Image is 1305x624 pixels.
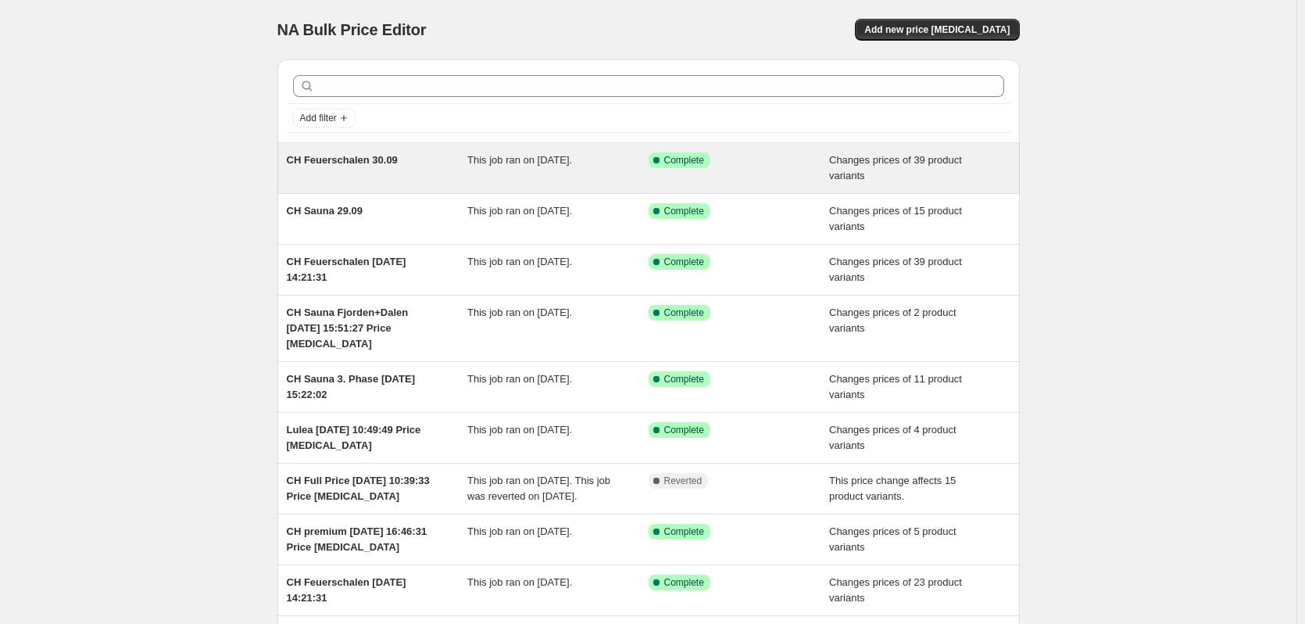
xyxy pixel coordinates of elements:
[467,154,572,166] span: This job ran on [DATE].
[287,525,427,553] span: CH premium [DATE] 16:46:31 Price [MEDICAL_DATA]
[467,424,572,436] span: This job ran on [DATE].
[829,373,962,400] span: Changes prices of 11 product variants
[829,475,956,502] span: This price change affects 15 product variants.
[467,475,610,502] span: This job ran on [DATE]. This job was reverted on [DATE].
[664,424,704,436] span: Complete
[467,307,572,318] span: This job ran on [DATE].
[287,307,409,350] span: CH Sauna Fjorden+Dalen [DATE] 15:51:27 Price [MEDICAL_DATA]
[664,373,704,386] span: Complete
[467,525,572,537] span: This job ran on [DATE].
[829,576,962,604] span: Changes prices of 23 product variants
[287,424,421,451] span: Lulea [DATE] 10:49:49 Price [MEDICAL_DATA]
[664,525,704,538] span: Complete
[829,525,956,553] span: Changes prices of 5 product variants
[287,373,415,400] span: CH Sauna 3. Phase [DATE] 15:22:02
[829,205,962,232] span: Changes prices of 15 product variants
[664,205,704,217] span: Complete
[467,205,572,217] span: This job ran on [DATE].
[664,154,704,167] span: Complete
[829,256,962,283] span: Changes prices of 39 product variants
[300,112,337,124] span: Add filter
[287,256,406,283] span: CH Feuerschalen [DATE] 14:21:31
[664,307,704,319] span: Complete
[277,21,427,38] span: NA Bulk Price Editor
[829,307,956,334] span: Changes prices of 2 product variants
[664,576,704,589] span: Complete
[287,576,406,604] span: CH Feuerschalen [DATE] 14:21:31
[664,475,703,487] span: Reverted
[829,154,962,181] span: Changes prices of 39 product variants
[855,19,1019,41] button: Add new price [MEDICAL_DATA]
[664,256,704,268] span: Complete
[467,373,572,385] span: This job ran on [DATE].
[287,154,398,166] span: CH Feuerschalen 30.09
[864,23,1010,36] span: Add new price [MEDICAL_DATA]
[467,576,572,588] span: This job ran on [DATE].
[467,256,572,267] span: This job ran on [DATE].
[829,424,956,451] span: Changes prices of 4 product variants
[293,109,356,127] button: Add filter
[287,475,430,502] span: CH Full Price [DATE] 10:39:33 Price [MEDICAL_DATA]
[287,205,363,217] span: CH Sauna 29.09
